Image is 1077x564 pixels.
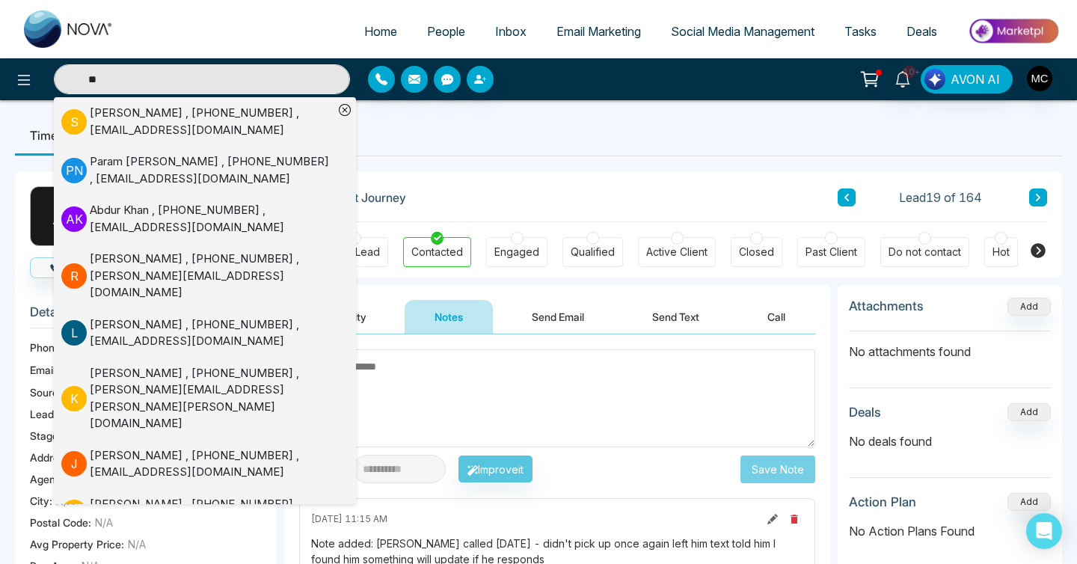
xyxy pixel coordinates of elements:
[61,320,87,346] p: L
[90,316,334,350] div: [PERSON_NAME] , [PHONE_NUMBER] , [EMAIL_ADDRESS][DOMAIN_NAME]
[921,65,1013,94] button: AVON AI
[311,512,387,526] span: [DATE] 11:15 AM
[899,188,982,206] span: Lead 19 of 164
[1007,493,1051,511] button: Add
[30,471,62,487] span: Agent:
[427,24,465,39] span: People
[61,500,87,525] p: S
[15,115,92,156] li: Timeline
[495,24,527,39] span: Inbox
[30,257,102,278] button: Call
[90,153,334,187] div: Param [PERSON_NAME] , [PHONE_NUMBER] , [EMAIL_ADDRESS][DOMAIN_NAME]
[349,17,412,46] a: Home
[1007,298,1051,316] button: Add
[90,365,334,432] div: [PERSON_NAME] , [PHONE_NUMBER] , [PERSON_NAME][EMAIL_ADDRESS][PERSON_NAME][PERSON_NAME][DOMAIN_NAME]
[656,17,829,46] a: Social Media Management
[849,522,1051,540] p: No Action Plans Found
[30,428,61,444] span: Stage:
[885,65,921,91] a: 10+
[411,245,463,260] div: Contacted
[90,447,334,481] div: [PERSON_NAME] , [PHONE_NUMBER] , [EMAIL_ADDRESS][DOMAIN_NAME]
[571,245,615,260] div: Qualified
[737,300,815,334] button: Call
[61,206,87,232] p: A K
[960,14,1068,48] img: Market-place.gif
[849,298,924,313] h3: Attachments
[90,105,334,138] div: [PERSON_NAME] , [PHONE_NUMBER] , [EMAIL_ADDRESS][DOMAIN_NAME]
[30,186,90,246] div: A
[405,300,493,334] button: Notes
[992,245,1010,260] div: Hot
[622,300,729,334] button: Send Text
[61,386,87,411] p: K
[61,263,87,289] p: R
[739,245,774,260] div: Closed
[30,304,262,328] h3: Details
[412,17,480,46] a: People
[829,17,892,46] a: Tasks
[61,109,87,135] p: S
[1007,299,1051,312] span: Add
[61,158,87,183] p: P N
[951,70,1000,88] span: AVON AI
[844,24,877,39] span: Tasks
[90,202,334,236] div: Abdur Khan , [PHONE_NUMBER] , [EMAIL_ADDRESS][DOMAIN_NAME]
[494,245,539,260] div: Engaged
[480,17,541,46] a: Inbox
[903,65,916,79] span: 10+
[646,245,708,260] div: Active Client
[502,300,614,334] button: Send Email
[30,406,84,422] span: Lead Type:
[806,245,857,260] div: Past Client
[90,251,334,301] div: [PERSON_NAME] , [PHONE_NUMBER] , [PERSON_NAME][EMAIL_ADDRESS][DOMAIN_NAME]
[61,451,87,476] p: J
[30,536,124,552] span: Avg Property Price :
[892,17,952,46] a: Deals
[30,340,64,355] span: Phone:
[1026,513,1062,549] div: Open Intercom Messenger
[556,24,641,39] span: Email Marketing
[24,10,114,48] img: Nova CRM Logo
[849,432,1051,450] p: No deals found
[364,24,397,39] span: Home
[128,536,146,552] span: N/A
[95,515,113,530] span: N/A
[30,493,52,509] span: City :
[30,384,67,400] span: Source:
[30,362,58,378] span: Email:
[849,331,1051,361] p: No attachments found
[90,496,334,530] div: [PERSON_NAME] , [PHONE_NUMBER] , [EMAIL_ADDRESS][DOMAIN_NAME]
[849,405,881,420] h3: Deals
[30,515,91,530] span: Postal Code :
[849,494,916,509] h3: Action Plan
[541,17,656,46] a: Email Marketing
[924,69,945,90] img: Lead Flow
[889,245,961,260] div: Do not contact
[906,24,937,39] span: Deals
[1007,403,1051,421] button: Add
[740,456,815,483] button: Save Note
[30,450,94,465] span: Address:
[1027,66,1052,91] img: User Avatar
[671,24,814,39] span: Social Media Management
